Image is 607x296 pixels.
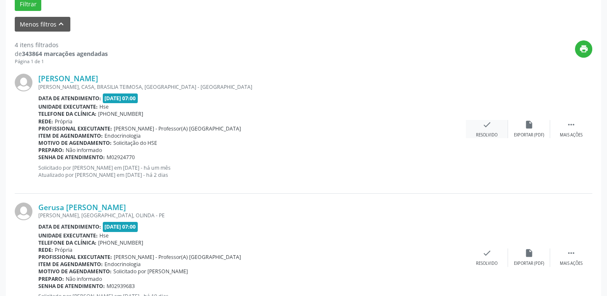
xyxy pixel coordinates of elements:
[38,147,64,154] b: Preparo:
[38,212,466,219] div: [PERSON_NAME], [GEOGRAPHIC_DATA], OLINDA - PE
[514,261,544,267] div: Exportar (PDF)
[98,239,143,246] span: [PHONE_NUMBER]
[38,154,105,161] b: Senha de atendimento:
[482,120,492,129] i: check
[114,253,241,261] span: [PERSON_NAME] - Professor(A) [GEOGRAPHIC_DATA]
[113,139,157,147] span: Solicitação do HSE
[15,49,108,58] div: de
[38,246,53,253] b: Rede:
[476,132,497,138] div: Resolvido
[524,248,534,258] i: insert_drive_file
[66,147,102,154] span: Não informado
[524,120,534,129] i: insert_drive_file
[38,74,98,83] a: [PERSON_NAME]
[38,164,466,179] p: Solicitado por [PERSON_NAME] em [DATE] - há um mês Atualizado por [PERSON_NAME] em [DATE] - há 2 ...
[103,222,138,232] span: [DATE] 07:00
[38,239,96,246] b: Telefone da clínica:
[579,44,588,53] i: print
[22,50,108,58] strong: 343864 marcações agendadas
[15,40,108,49] div: 4 itens filtrados
[107,154,135,161] span: M02924770
[56,19,66,29] i: keyboard_arrow_up
[38,223,101,230] b: Data de atendimento:
[55,246,72,253] span: Própria
[482,248,492,258] i: check
[114,125,241,132] span: [PERSON_NAME] - Professor(A) [GEOGRAPHIC_DATA]
[560,261,583,267] div: Mais ações
[38,103,98,110] b: Unidade executante:
[575,40,592,58] button: print
[15,74,32,91] img: img
[514,132,544,138] div: Exportar (PDF)
[38,232,98,239] b: Unidade executante:
[38,139,112,147] b: Motivo de agendamento:
[38,132,103,139] b: Item de agendamento:
[107,283,135,290] span: M02939683
[38,110,96,117] b: Telefone da clínica:
[15,203,32,220] img: img
[38,283,105,290] b: Senha de atendimento:
[476,261,497,267] div: Resolvido
[38,275,64,283] b: Preparo:
[55,118,72,125] span: Própria
[113,268,188,275] span: Solicitado por [PERSON_NAME]
[104,261,141,268] span: Endocrinologia
[103,93,138,103] span: [DATE] 07:00
[99,103,109,110] span: Hse
[567,120,576,129] i: 
[38,118,53,125] b: Rede:
[66,275,102,283] span: Não informado
[38,261,103,268] b: Item de agendamento:
[560,132,583,138] div: Mais ações
[38,268,112,275] b: Motivo de agendamento:
[104,132,141,139] span: Endocrinologia
[38,125,112,132] b: Profissional executante:
[38,83,466,91] div: [PERSON_NAME], CASA, BRASILIA TEIMOSA, [GEOGRAPHIC_DATA] - [GEOGRAPHIC_DATA]
[99,232,109,239] span: Hse
[567,248,576,258] i: 
[15,17,70,32] button: Menos filtroskeyboard_arrow_up
[38,253,112,261] b: Profissional executante:
[15,58,108,65] div: Página 1 de 1
[38,203,126,212] a: Gerusa [PERSON_NAME]
[38,95,101,102] b: Data de atendimento:
[98,110,143,117] span: [PHONE_NUMBER]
